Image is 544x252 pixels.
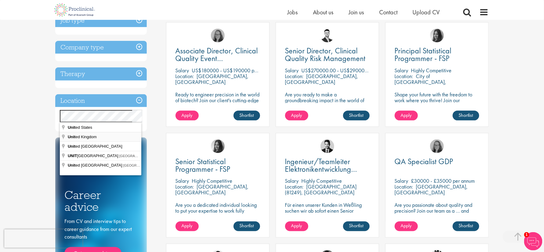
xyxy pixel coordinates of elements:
h3: Company type [55,41,147,54]
span: Location: [395,73,413,80]
p: Für einen unserer Kunden in Weßling suchen wir ab sofort einen Senior Electronics Engineer Avioni... [285,202,370,225]
a: About us [313,8,333,16]
img: Thomas Wenig [321,139,334,153]
a: QA Specialist GDP [395,158,479,165]
span: QA Specialist GDP [395,156,453,167]
span: Senior Director, Clinical Quality Risk Management [285,45,366,63]
span: Apply [182,112,193,118]
a: Apply [285,221,308,231]
span: Salary [176,178,189,185]
h3: Career advice [64,189,138,213]
p: Highly Competitive [192,178,233,185]
a: Upload CV [413,8,440,16]
span: Unit [68,135,75,139]
span: Location: [176,73,194,80]
h3: Therapy [55,67,147,81]
p: [GEOGRAPHIC_DATA] (81249), [GEOGRAPHIC_DATA] [285,183,357,196]
a: Shortlist [234,221,260,231]
p: Are you passionate about quality and precision? Join our team as a … and help ensure top-tier sta... [395,202,479,225]
p: [GEOGRAPHIC_DATA], [GEOGRAPHIC_DATA] [285,73,358,85]
p: City of [GEOGRAPHIC_DATA], [GEOGRAPHIC_DATA] [395,73,447,91]
span: Apply [291,223,302,229]
a: Contact [379,8,397,16]
span: [GEOGRAPHIC_DATA] [68,153,119,158]
span: ed [GEOGRAPHIC_DATA] [68,163,123,167]
span: [GEOGRAPHIC_DATA], [GEOGRAPHIC_DATA], [GEOGRAPHIC_DATA], [GEOGRAPHIC_DATA] [123,164,269,167]
a: Shortlist [453,221,479,231]
span: ed [GEOGRAPHIC_DATA] [68,144,123,149]
span: [GEOGRAPHIC_DATA], [GEOGRAPHIC_DATA], [GEOGRAPHIC_DATA] [119,154,228,158]
span: Apply [401,223,412,229]
span: Location: [285,73,304,80]
p: Ready to engineer precision in the world of biotech? Join our client's cutting-edge team and play... [176,92,260,121]
a: Ingenieur/Teamleiter Elektronikentwicklung Aviation (m/w/d) [285,158,370,173]
img: Heidi Hennigan [211,139,225,153]
span: Salary [176,67,189,74]
img: Joshua Godden [321,29,334,42]
span: Salary [285,67,299,74]
p: Are you ready to make a groundbreaking impact in the world of biotechnology? Join a growing compa... [285,92,370,121]
p: Are you a dedicated individual looking to put your expertise to work fully flexibly in a remote p... [176,202,260,220]
span: Apply [182,223,193,229]
img: Ingrid Aymes [211,29,225,42]
span: Salary [285,178,299,185]
span: Unit [68,163,75,167]
span: Principal Statistical Programmer - FSP [395,45,452,63]
img: Chatbot [524,232,542,250]
h3: Location [55,94,147,107]
span: Apply [401,112,412,118]
img: Ingrid Aymes [430,139,444,153]
a: Shortlist [234,111,260,121]
a: Shortlist [343,111,370,121]
a: Apply [285,111,308,121]
a: Apply [395,221,418,231]
span: 1 [524,232,529,237]
p: [GEOGRAPHIC_DATA], [GEOGRAPHIC_DATA] [176,183,249,196]
span: Unit [68,125,75,130]
img: Heidi Hennigan [430,29,444,42]
span: Associate Director, Clinical Quality Event Management (GCP) [176,45,258,71]
span: UNIT [68,153,77,158]
span: Salary [395,67,408,74]
p: Highly Competitive [302,178,342,185]
span: Location: [285,183,304,190]
span: Location: [395,183,413,190]
a: Apply [176,111,199,121]
p: £30000 - £35000 per annum [411,178,475,185]
a: Associate Director, Clinical Quality Event Management (GCP) [176,47,260,62]
p: US$180000 - US$190000 per annum [192,67,274,74]
span: Apply [291,112,302,118]
a: Apply [395,111,418,121]
a: Join us [349,8,364,16]
span: Salary [395,178,408,185]
a: Principal Statistical Programmer - FSP [395,47,479,62]
span: Senior Statistical Programmer - FSP [176,156,230,174]
a: Shortlist [343,221,370,231]
a: Apply [176,221,199,231]
p: Shape your future with the freedom to work where you thrive! Join our pharmaceutical client with ... [395,92,479,115]
a: Jobs [287,8,298,16]
span: Unit [68,144,75,149]
a: Senior Statistical Programmer - FSP [176,158,260,173]
h3: Job type [55,14,147,27]
iframe: reCAPTCHA [4,229,82,248]
p: [GEOGRAPHIC_DATA], [GEOGRAPHIC_DATA] [176,73,249,85]
a: Senior Director, Clinical Quality Risk Management [285,47,370,62]
p: [GEOGRAPHIC_DATA], [GEOGRAPHIC_DATA] [395,183,468,196]
a: Shortlist [453,111,479,121]
span: ed States [68,125,93,130]
span: ed Kingdom [68,135,98,139]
